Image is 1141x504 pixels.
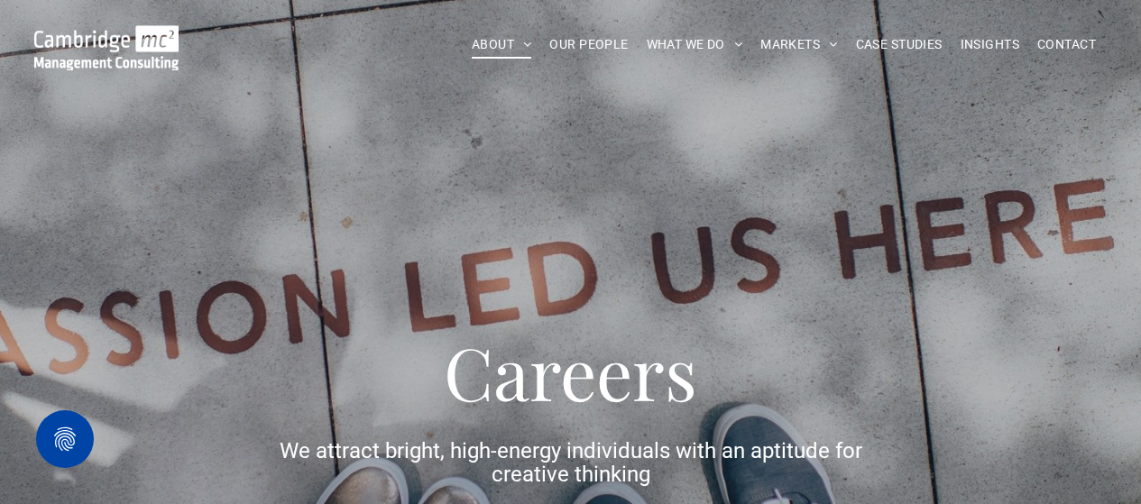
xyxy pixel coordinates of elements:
a: CASE STUDIES [847,31,952,59]
span: We attract bright, high-energy individuals with an aptitude for creative thinking [280,438,862,487]
a: OUR PEOPLE [540,31,637,59]
span: Careers [444,323,697,419]
a: CONTACT [1028,31,1105,59]
a: WHAT WE DO [638,31,752,59]
a: ABOUT [463,31,541,59]
a: INSIGHTS [952,31,1028,59]
a: MARKETS [751,31,846,59]
img: Go to Homepage [34,25,179,70]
